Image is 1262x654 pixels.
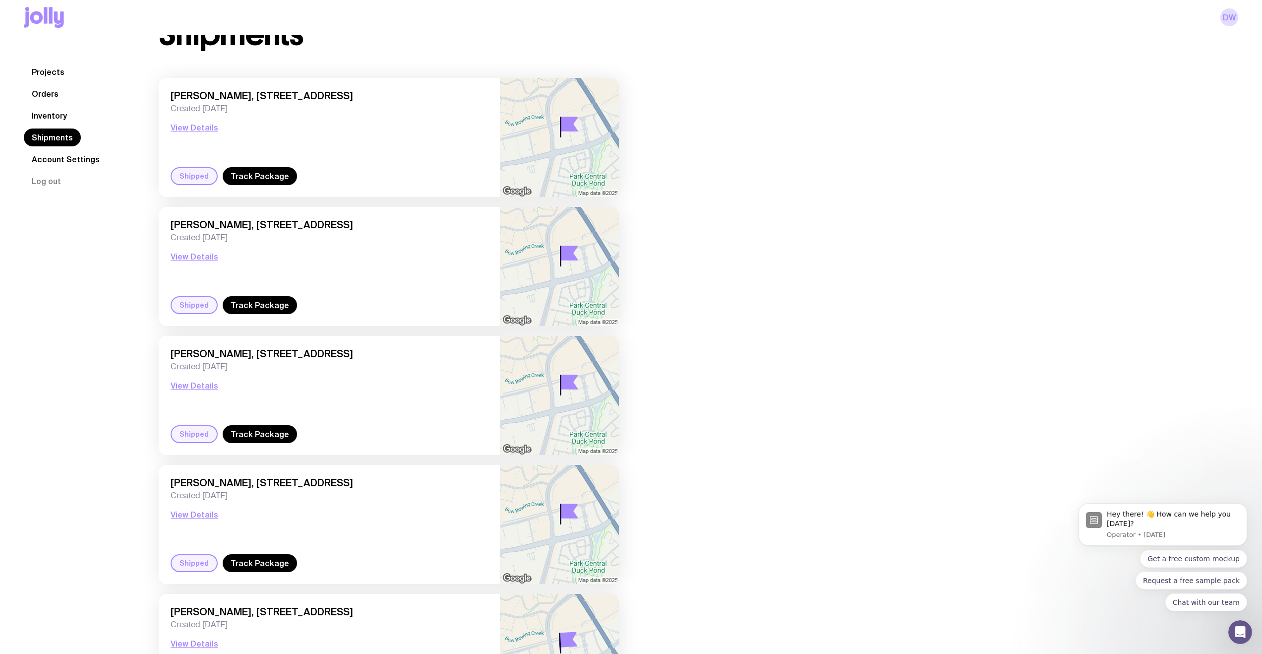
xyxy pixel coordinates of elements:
a: Track Package [223,554,297,572]
a: Track Package [223,296,297,314]
a: Account Settings [24,150,108,168]
span: Created [DATE] [171,362,488,372]
span: Created [DATE] [171,491,488,501]
button: View Details [171,251,218,262]
a: Projects [24,63,72,81]
div: Shipped [171,296,218,314]
iframe: Intercom notifications message [1064,491,1262,649]
span: Created [DATE] [171,233,488,243]
span: [PERSON_NAME], [STREET_ADDRESS] [171,606,488,618]
span: [PERSON_NAME], [STREET_ADDRESS] [171,477,488,489]
button: View Details [171,380,218,392]
div: Shipped [171,425,218,443]
a: Inventory [24,107,75,125]
span: [PERSON_NAME], [STREET_ADDRESS] [171,90,488,102]
button: Log out [24,172,69,190]
div: Shipped [171,167,218,185]
button: View Details [171,638,218,650]
a: Track Package [223,167,297,185]
span: [PERSON_NAME], [STREET_ADDRESS] [171,219,488,231]
div: Shipped [171,554,218,572]
img: staticmap [500,78,619,197]
img: staticmap [500,465,619,584]
h1: Shipments [159,18,303,50]
span: Created [DATE] [171,620,488,630]
a: Track Package [223,425,297,443]
img: staticmap [500,336,619,455]
span: [PERSON_NAME], [STREET_ADDRESS] [171,348,488,360]
button: View Details [171,509,218,521]
a: DW [1220,8,1238,26]
img: staticmap [500,207,619,326]
iframe: Intercom live chat [1228,620,1252,644]
button: View Details [171,122,218,133]
span: Created [DATE] [171,104,488,114]
a: Orders [24,85,66,103]
a: Shipments [24,129,81,146]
